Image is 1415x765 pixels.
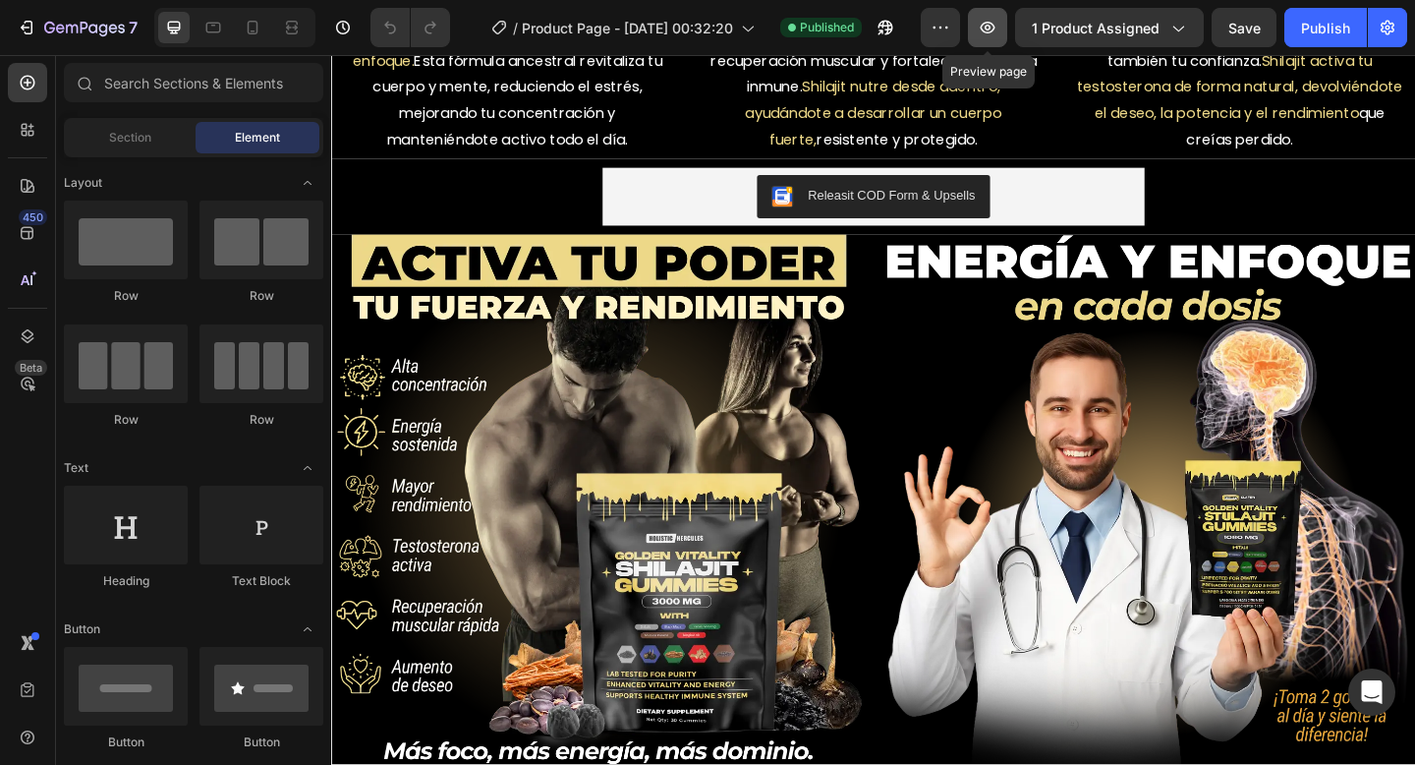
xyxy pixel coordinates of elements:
div: 450 [19,209,47,225]
span: Layout [64,174,102,192]
span: Product Page - [DATE] 00:32:20 [522,18,733,38]
span: Save [1228,20,1261,36]
div: Row [64,287,188,305]
img: CKKYs5695_ICEAE=.webp [479,143,502,166]
div: Row [64,411,188,429]
span: / [513,18,518,38]
input: Search Sections & Elements [64,63,323,102]
span: resistente y protegido. [528,81,703,103]
span: Published [800,19,854,36]
div: Button [64,734,188,751]
div: Publish [1301,18,1350,38]
button: Publish [1284,8,1367,47]
div: Beta [15,360,47,376]
div: Releasit COD Form & Upsells [518,143,700,163]
button: Releasit COD Form & Upsells [463,131,715,178]
div: Heading [64,572,188,590]
span: Text [64,459,88,477]
span: Toggle open [292,452,323,484]
div: Open Intercom Messenger [1348,669,1395,716]
button: Save [1212,8,1276,47]
span: 1 product assigned [1032,18,1160,38]
div: Text Block [199,572,323,590]
span: Element [235,129,280,147]
span: Section [109,129,151,147]
span: Toggle open [292,167,323,199]
div: Undo/Redo [370,8,450,47]
div: Button [199,734,323,751]
iframe: Design area [331,55,1415,765]
p: 7 [129,16,138,39]
span: Toggle open [292,614,323,645]
div: Row [199,287,323,305]
button: 7 [8,8,146,47]
span: Shilajit nutre desde adentro, ayudándote a desarrollar un cuerpo fuerte, [450,24,729,103]
div: Row [199,411,323,429]
span: Button [64,620,100,638]
button: 1 product assigned [1015,8,1204,47]
span: que creías perdido. [930,52,1146,103]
